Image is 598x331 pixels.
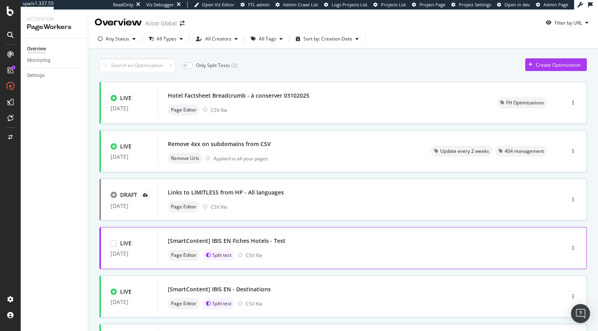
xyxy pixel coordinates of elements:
[412,2,445,8] a: Project Page
[497,97,547,108] div: neutral label
[146,33,186,45] button: All Types
[451,2,491,8] a: Project Settings
[27,16,82,23] div: Activation
[211,204,227,210] div: CSV file
[27,71,82,80] a: Settings
[146,2,175,8] div: Viz Debugger:
[168,250,200,261] div: neutral label
[194,2,235,8] a: Open Viz Editor
[27,56,82,65] a: Monitoring
[27,71,45,80] div: Settings
[168,298,200,309] div: neutral label
[440,149,489,154] span: Update every 2 weeks
[168,140,271,148] div: Remove 4xx on subdomains from CSV
[120,239,132,247] div: LIVE
[106,37,129,41] div: Any Status
[168,104,200,115] div: neutral label
[536,62,581,68] div: Create Optimization
[214,155,268,162] div: Applied to all your pages
[171,156,199,161] span: Remove Urls
[27,56,50,65] div: Monitoring
[111,105,148,112] div: [DATE]
[555,19,582,26] div: Filter by URL
[111,203,148,209] div: [DATE]
[497,2,530,8] a: Open in dev
[120,288,132,296] div: LIVE
[495,146,547,157] div: neutral label
[543,16,592,29] button: Filter by URL
[293,33,362,45] button: Sort by: Creation Date
[525,58,587,71] button: Create Optimization
[111,154,148,160] div: [DATE]
[145,19,177,27] div: Accor Global
[168,285,271,293] div: [SmartContent] IBIS EN - Destinations
[205,37,231,41] div: All Creators
[27,45,82,53] a: Overview
[332,2,367,8] span: Logs Projects List
[505,149,544,154] span: 404 management
[231,62,237,69] div: ( 2 )
[431,146,492,157] div: neutral label
[95,16,142,29] div: Overview
[111,299,148,305] div: [DATE]
[113,2,134,8] div: ReadOnly:
[505,2,530,8] span: Open in dev
[248,2,270,8] span: FTL admin
[120,94,132,102] div: LIVE
[248,33,286,45] button: All Tags
[241,2,270,8] a: FTL admin
[168,92,309,100] div: Hotel Factsheet Breadcrumb - à conserver 03102025
[168,201,200,212] div: neutral label
[120,191,137,199] div: DRAFT
[193,33,241,45] button: All Creators
[168,189,284,196] div: Links to LIMITLESS from HP - All languages
[324,2,367,8] a: Logs Projects List
[168,153,202,164] div: neutral label
[180,21,184,26] div: arrow-right-arrow-left
[506,100,544,105] span: FH Optimizations
[419,2,445,8] span: Project Page
[27,23,82,32] div: PageWorkers
[120,142,132,150] div: LIVE
[203,250,235,261] div: brand label
[212,253,231,258] span: Split test
[171,301,196,306] span: Page Editor
[459,2,491,8] span: Project Settings
[246,252,262,259] div: CSV file
[303,37,352,41] div: Sort by: Creation Date
[203,298,235,309] div: brand label
[157,37,177,41] div: All Types
[95,33,139,45] button: Any Status
[212,301,231,306] span: Split test
[381,2,406,8] span: Projects List
[276,2,318,8] a: Admin Crawl List
[571,304,590,323] div: Open Intercom Messenger
[171,253,196,258] span: Page Editor
[211,107,227,114] div: CSV file
[196,62,230,69] div: Only Split Tests
[171,204,196,209] span: Page Editor
[283,2,318,8] span: Admin Crawl List
[536,2,568,8] a: Admin Page
[99,58,176,72] input: Search an Optimization
[171,108,196,112] span: Page Editor
[246,300,262,307] div: CSV file
[259,37,276,41] div: All Tags
[27,45,46,53] div: Overview
[373,2,406,8] a: Projects List
[111,250,148,257] div: [DATE]
[544,2,568,8] span: Admin Page
[202,2,235,8] span: Open Viz Editor
[168,237,285,245] div: [SmartContent] IBIS EN Fiches Hotels - Test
